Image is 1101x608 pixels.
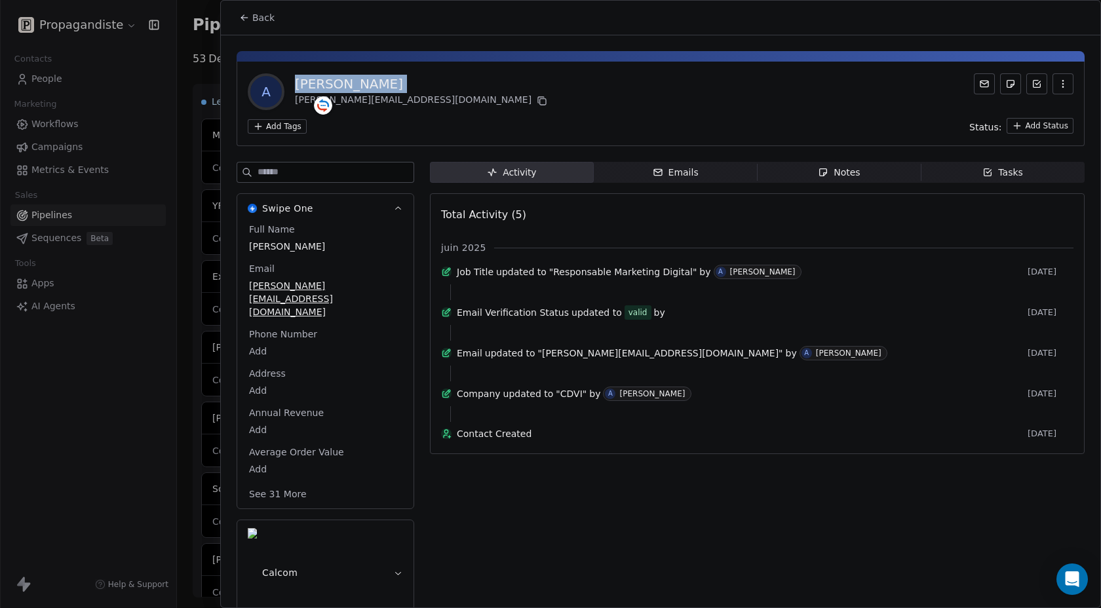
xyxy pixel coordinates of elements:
span: updated to [485,347,535,360]
span: Address [246,367,288,380]
div: Open Intercom Messenger [1056,563,1088,595]
button: Swipe OneSwipe One [237,194,414,223]
div: A [718,267,723,277]
span: Add [249,463,402,476]
img: Swipe One [248,204,257,213]
div: [PERSON_NAME] [619,389,685,398]
span: Total Activity (5) [441,208,526,221]
div: A [608,389,613,399]
button: See 31 More [241,482,315,506]
span: Add [249,345,402,358]
div: Swipe OneSwipe One [237,223,414,508]
span: Contact Created [457,427,1022,440]
span: [DATE] [1028,307,1073,318]
span: Company [457,387,501,400]
div: [PERSON_NAME] [730,267,796,276]
span: [DATE] [1028,267,1073,277]
div: [PERSON_NAME] [295,75,550,93]
span: [DATE] [1028,389,1073,399]
button: Back [231,6,282,29]
span: Add [249,384,402,397]
span: [PERSON_NAME][EMAIL_ADDRESS][DOMAIN_NAME] [249,279,402,318]
span: Swipe One [262,202,313,215]
div: A [804,348,809,358]
button: Add Status [1007,118,1073,134]
span: Back [252,11,275,24]
button: Add Tags [248,119,307,134]
span: Phone Number [246,328,320,341]
div: Notes [818,166,860,180]
div: [PERSON_NAME][EMAIL_ADDRESS][DOMAIN_NAME] [295,93,550,109]
span: Annual Revenue [246,406,326,419]
span: Status: [969,121,1001,134]
span: Calcom [262,566,298,579]
div: [PERSON_NAME] [816,349,881,358]
span: juin 2025 [441,241,486,254]
div: valid [628,306,647,319]
span: "Responsable Marketing Digital" [549,265,697,278]
span: by [654,306,665,319]
span: "CDVI" [556,387,587,400]
span: by [699,265,710,278]
span: updated to [503,387,554,400]
span: Average Order Value [246,446,347,459]
span: [DATE] [1028,428,1073,439]
span: Full Name [246,223,298,236]
span: Job Title [457,265,493,278]
span: updated to [496,265,547,278]
span: [DATE] [1028,348,1073,358]
div: Tasks [982,166,1023,180]
span: by [786,347,797,360]
span: Add [249,423,402,436]
span: Email [457,347,482,360]
span: updated to [571,306,622,319]
span: Email Verification Status [457,306,569,319]
span: "[PERSON_NAME][EMAIL_ADDRESS][DOMAIN_NAME]" [538,347,783,360]
div: Emails [653,166,699,180]
span: Email [246,262,277,275]
span: [PERSON_NAME] [249,240,402,253]
span: A [250,76,282,107]
span: by [589,387,600,400]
